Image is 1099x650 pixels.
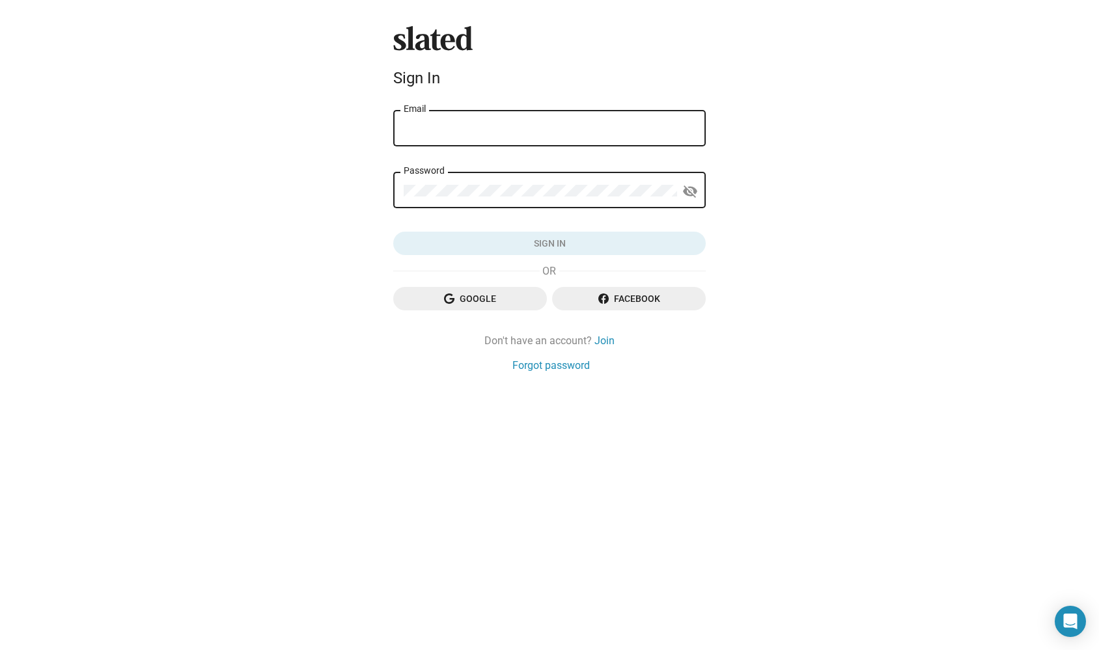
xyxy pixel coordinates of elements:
[393,26,706,92] sl-branding: Sign In
[404,287,536,310] span: Google
[512,359,590,372] a: Forgot password
[594,334,615,347] a: Join
[552,287,706,310] button: Facebook
[393,334,706,347] div: Don't have an account?
[1055,606,1086,637] div: Open Intercom Messenger
[393,287,547,310] button: Google
[563,287,695,310] span: Facebook
[677,178,703,204] button: Show password
[393,69,706,87] div: Sign In
[682,182,698,202] mat-icon: visibility_off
